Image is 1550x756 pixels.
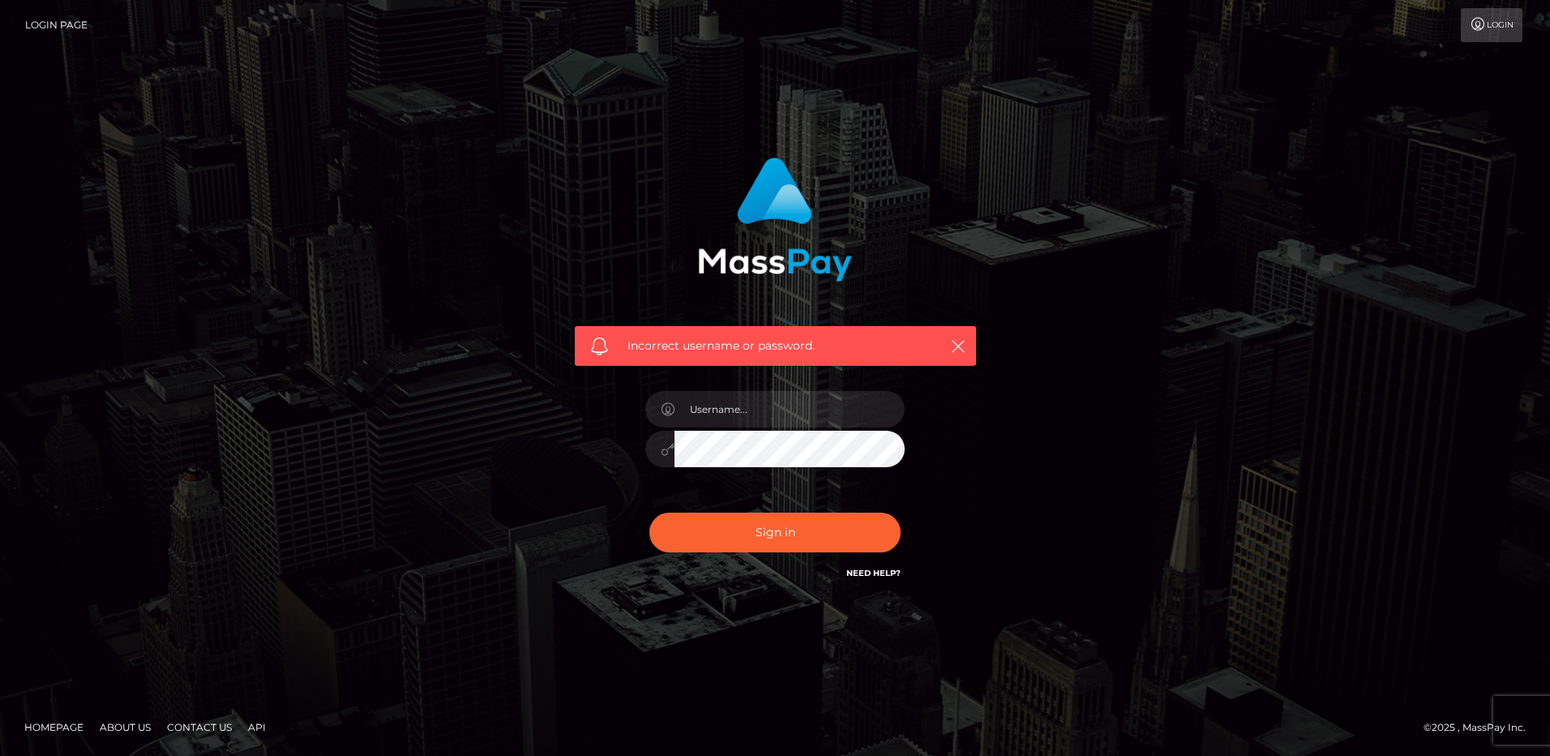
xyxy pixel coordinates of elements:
[1461,8,1522,42] a: Login
[161,715,238,740] a: Contact Us
[1424,719,1538,737] div: © 2025 , MassPay Inc.
[242,715,272,740] a: API
[18,715,90,740] a: Homepage
[846,568,901,578] a: Need Help?
[93,715,157,740] a: About Us
[649,513,901,552] button: Sign in
[674,391,905,427] input: Username...
[627,337,923,354] span: Incorrect username or password.
[25,8,88,42] a: Login Page
[698,157,852,281] img: MassPay Login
